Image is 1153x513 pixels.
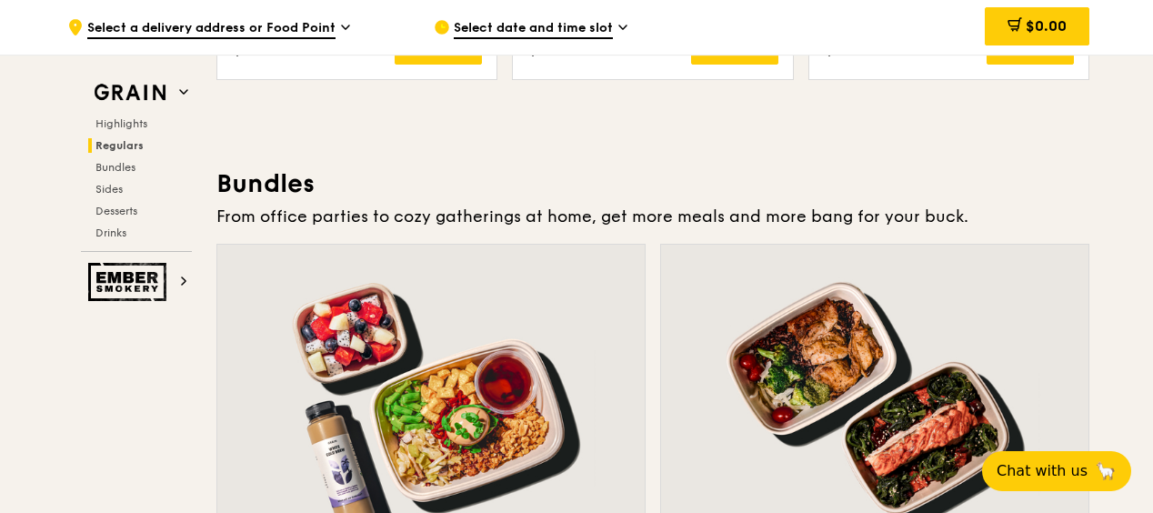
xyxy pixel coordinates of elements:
div: Add [691,35,778,65]
span: Chat with us [997,460,1088,482]
button: Chat with us🦙 [982,451,1131,491]
span: Select date and time slot [454,19,613,39]
span: Drinks [95,226,126,239]
span: $0.00 [1026,17,1067,35]
span: Sides [95,183,123,196]
div: Add [395,35,482,65]
span: Desserts [95,205,137,217]
h3: Bundles [216,167,1089,200]
span: Bundles [95,161,135,174]
span: Select a delivery address or Food Point [87,19,336,39]
img: Ember Smokery web logo [88,263,172,301]
span: Highlights [95,117,147,130]
div: Add [987,35,1074,65]
span: 🦙 [1095,460,1117,482]
img: Grain web logo [88,76,172,109]
span: Regulars [95,139,144,152]
div: From office parties to cozy gatherings at home, get more meals and more bang for your buck. [216,204,1089,229]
